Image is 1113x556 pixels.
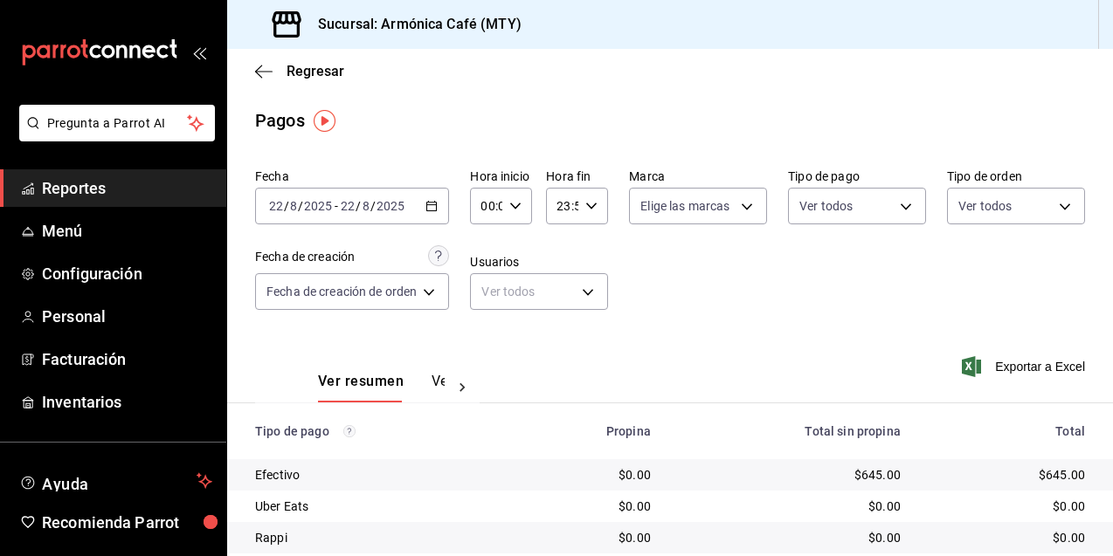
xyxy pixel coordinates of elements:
label: Marca [629,170,767,182]
svg: Los pagos realizados con Pay y otras terminales son montos brutos. [343,425,356,437]
span: Ver todos [799,197,853,215]
span: Personal [42,305,212,328]
div: Pagos [255,107,305,134]
span: Reportes [42,176,212,200]
div: $0.00 [679,498,901,515]
div: $645.00 [929,466,1085,484]
input: ---- [303,199,333,213]
span: Facturación [42,347,212,371]
label: Tipo de pago [788,170,926,182]
button: Regresar [255,63,344,79]
div: Fecha de creación [255,248,355,266]
div: Efectivo [255,466,501,484]
input: -- [268,199,284,213]
div: $645.00 [679,466,901,484]
div: Ver todos [470,273,608,310]
div: Propina [529,424,651,438]
label: Hora inicio [470,170,532,182]
div: $0.00 [529,498,651,515]
span: - [335,199,338,213]
div: $0.00 [679,529,901,546]
span: Regresar [287,63,344,79]
span: Pregunta a Parrot AI [47,114,188,133]
a: Pregunta a Parrot AI [12,127,215,145]
div: navigation tabs [318,373,445,402]
div: $0.00 [929,498,1085,515]
button: Exportar a Excel [965,356,1085,377]
label: Tipo de orden [947,170,1085,182]
div: Rappi [255,529,501,546]
span: Recomienda Parrot [42,511,212,534]
div: $0.00 [529,529,651,546]
button: open_drawer_menu [192,45,206,59]
button: Ver resumen [318,373,404,402]
div: $0.00 [529,466,651,484]
span: Configuración [42,262,212,285]
div: $0.00 [929,529,1085,546]
img: Tooltip marker [314,110,335,132]
input: -- [289,199,298,213]
div: Total [929,424,1085,438]
button: Ver pagos [432,373,497,402]
label: Fecha [255,170,449,182]
span: Elige las marcas [640,197,729,215]
span: Ver todos [958,197,1012,215]
span: Menú [42,219,212,243]
span: / [284,199,289,213]
span: Inventarios [42,390,212,414]
span: / [298,199,303,213]
input: -- [362,199,370,213]
button: Pregunta a Parrot AI [19,105,215,141]
span: Ayuda [42,470,190,491]
span: Fecha de creación de orden [266,283,417,300]
input: ---- [376,199,405,213]
input: -- [340,199,356,213]
span: / [370,199,376,213]
div: Total sin propina [679,424,901,438]
h3: Sucursal: Armónica Café (MTY) [304,14,522,35]
label: Hora fin [546,170,608,182]
label: Usuarios [470,256,608,268]
span: / [356,199,361,213]
div: Tipo de pago [255,424,501,438]
div: Uber Eats [255,498,501,515]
